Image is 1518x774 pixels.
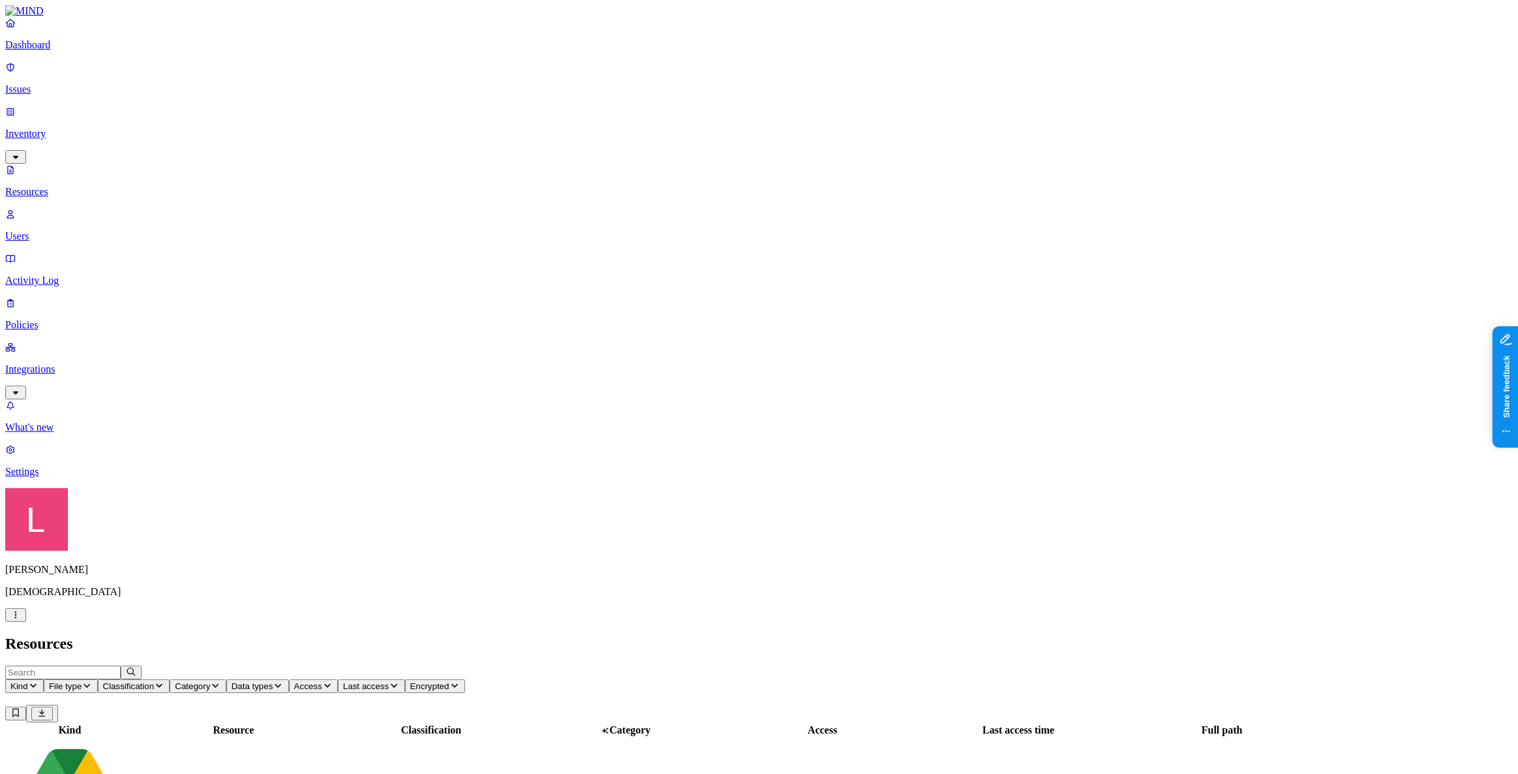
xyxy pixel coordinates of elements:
p: Dashboard [5,39,1513,51]
p: Inventory [5,128,1513,140]
p: Settings [5,466,1513,478]
a: Settings [5,444,1513,478]
a: Users [5,208,1513,242]
div: Access [724,724,921,736]
a: MIND [5,5,1513,17]
p: Users [5,230,1513,242]
span: Data types [232,681,273,691]
span: Access [294,681,322,691]
div: Kind [7,724,132,736]
span: Encrypted [410,681,449,691]
a: Integrations [5,341,1513,397]
div: Full path [1116,724,1328,736]
div: Classification [335,724,528,736]
span: Category [175,681,210,691]
p: [PERSON_NAME] [5,564,1513,576]
a: Issues [5,61,1513,95]
p: Policies [5,319,1513,331]
h2: Resources [5,635,1513,653]
p: [DEMOGRAPHIC_DATA] [5,586,1513,598]
input: Search [5,666,121,679]
img: Landen Brown [5,488,68,551]
a: What's new [5,399,1513,433]
p: Resources [5,186,1513,198]
a: Dashboard [5,17,1513,51]
div: Last access time [924,724,1114,736]
span: Last access [343,681,389,691]
a: Activity Log [5,253,1513,286]
img: MIND [5,5,44,17]
div: Resource [135,724,332,736]
a: Inventory [5,106,1513,162]
p: Integrations [5,364,1513,375]
span: Category [609,724,650,735]
p: What's new [5,422,1513,433]
a: Policies [5,297,1513,331]
span: Kind [10,681,28,691]
span: Classification [103,681,155,691]
a: Resources [5,164,1513,198]
p: Activity Log [5,275,1513,286]
span: File type [49,681,82,691]
p: Issues [5,84,1513,95]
